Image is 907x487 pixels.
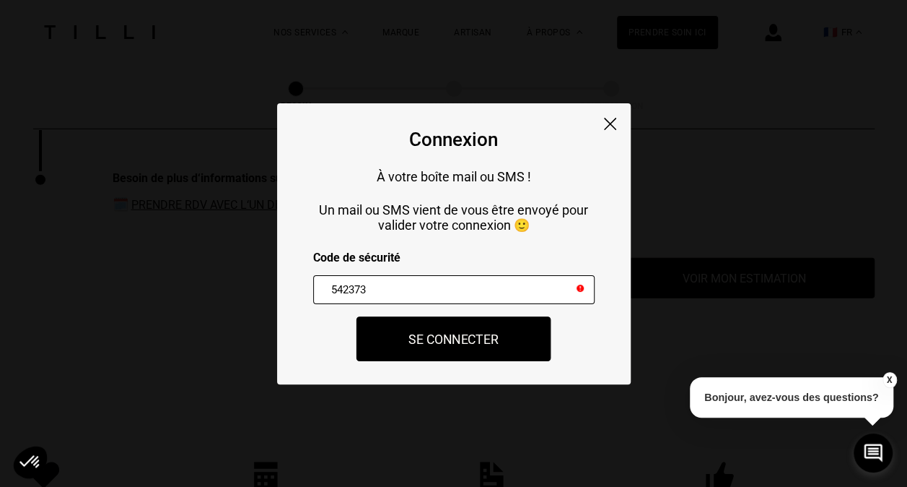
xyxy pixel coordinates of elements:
div: Connexion [409,129,498,150]
button: X [882,372,896,388]
p: Un mail ou SMS vient de vous être envoyé pour valider votre connexion 🙂 [313,202,595,233]
p: À votre boîte mail ou SMS ! [313,169,595,184]
button: Se connecter [356,316,551,361]
img: close [604,118,616,130]
p: Bonjour, avez-vous des questions? [690,377,893,418]
p: Code de sécurité [313,251,595,264]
